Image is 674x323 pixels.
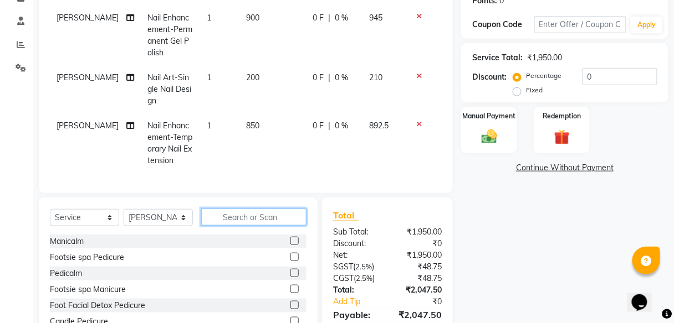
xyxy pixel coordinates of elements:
[355,262,372,271] span: 2.5%
[387,249,450,261] div: ₹1,950.00
[147,121,192,165] span: Nail Enhancement-Temporary Nail Extension
[325,273,387,284] div: ( )
[631,17,662,33] button: Apply
[50,236,84,247] div: Manicalm
[387,284,450,296] div: ₹2,047.50
[387,261,450,273] div: ₹48.75
[335,72,348,84] span: 0 %
[328,72,330,84] span: |
[387,273,450,284] div: ₹48.75
[50,300,145,311] div: Foot Facial Detox Pedicure
[57,121,119,131] span: [PERSON_NAME]
[534,16,627,33] input: Enter Offer / Coupon Code
[50,284,126,295] div: Footsie spa Manicure
[369,121,389,131] span: 892.5
[333,262,353,272] span: SGST
[335,12,348,24] span: 0 %
[246,72,259,82] span: 200
[477,128,502,145] img: _cash.svg
[549,128,575,147] img: _gift.svg
[398,296,450,308] div: ₹0
[246,13,259,23] span: 900
[543,111,581,121] label: Redemption
[387,308,450,321] div: ₹2,047.50
[207,72,211,82] span: 1
[335,120,348,132] span: 0 %
[328,12,330,24] span: |
[325,238,387,249] div: Discount:
[472,52,523,64] div: Service Total:
[627,279,663,312] iframe: chat widget
[333,210,359,221] span: Total
[472,71,507,83] div: Discount:
[313,12,324,24] span: 0 F
[325,249,387,261] div: Net:
[50,252,124,263] div: Footsie spa Pedicure
[463,111,516,121] label: Manual Payment
[325,226,387,238] div: Sub Total:
[472,19,534,30] div: Coupon Code
[147,13,192,58] span: Nail Enhancement-Permanent Gel Polish
[201,209,307,226] input: Search or Scan
[328,120,330,132] span: |
[333,273,354,283] span: CGST
[387,226,450,238] div: ₹1,950.00
[313,120,324,132] span: 0 F
[526,85,543,95] label: Fixed
[325,308,387,321] div: Payable:
[147,72,191,106] span: Nail Art-Single Nail Design
[527,52,562,64] div: ₹1,950.00
[369,13,382,23] span: 945
[369,72,382,82] span: 210
[325,261,387,273] div: ( )
[463,162,666,174] a: Continue Without Payment
[313,72,324,84] span: 0 F
[387,238,450,249] div: ₹0
[57,13,119,23] span: [PERSON_NAME]
[325,296,398,308] a: Add Tip
[246,121,259,131] span: 850
[356,274,372,283] span: 2.5%
[50,268,82,279] div: Pedicalm
[57,72,119,82] span: [PERSON_NAME]
[526,71,561,81] label: Percentage
[325,284,387,296] div: Total:
[207,121,211,131] span: 1
[207,13,211,23] span: 1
